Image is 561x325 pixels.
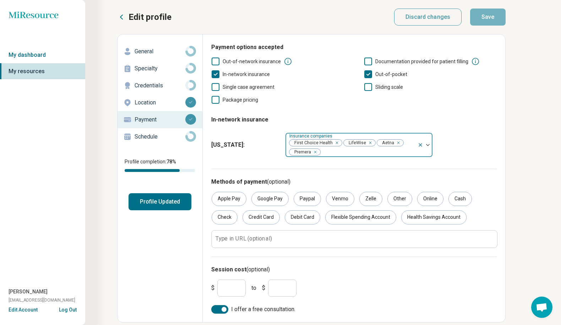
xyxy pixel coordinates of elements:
[125,169,195,172] div: Profile completion
[448,192,472,206] div: Cash
[129,193,191,210] button: Profile Updated
[285,210,320,224] div: Debit Card
[243,210,280,224] div: Credit Card
[9,288,48,296] span: [PERSON_NAME]
[212,192,246,206] div: Apple Pay
[9,297,75,303] span: [EMAIL_ADDRESS][DOMAIN_NAME]
[223,71,270,77] span: In-network insurance
[211,141,279,149] span: [US_STATE] :
[417,192,443,206] div: Online
[211,110,268,130] legend: In-network insurance
[326,192,354,206] div: Venmo
[531,297,552,318] div: Open chat
[223,59,281,64] span: Out-of-network insurance
[470,9,506,26] button: Save
[251,192,289,206] div: Google Pay
[135,81,185,90] p: Credentials
[344,140,368,146] span: LifeWise
[118,128,202,145] a: Schedule
[401,210,467,224] div: Health Savings Account
[135,98,185,107] p: Location
[289,134,334,139] label: Insurance companies
[135,47,185,56] p: General
[118,60,202,77] a: Specialty
[118,94,202,111] a: Location
[387,192,412,206] div: Other
[375,84,403,90] span: Sliding scale
[118,43,202,60] a: General
[135,132,185,141] p: Schedule
[135,115,185,124] p: Payment
[216,236,272,242] label: Type in URL (optional)
[223,97,258,103] span: Package pricing
[377,140,396,146] span: Aetna
[9,306,38,314] button: Edit Account
[325,210,396,224] div: Flexible Spending Account
[375,71,407,77] span: Out-of-pocket
[211,43,497,52] h3: Payment options accepted
[251,284,256,292] span: to
[289,149,313,156] span: Premera
[394,9,462,26] button: Discard changes
[211,178,497,186] h3: Methods of payment
[117,11,171,23] button: Edit profile
[135,64,185,73] p: Specialty
[118,77,202,94] a: Credentials
[59,306,77,312] button: Log Out
[223,84,274,90] span: Single case agreement
[211,305,497,314] label: I offer a free consultation.
[129,11,171,23] p: Edit profile
[246,266,270,273] span: (optional)
[211,265,497,274] h3: Session cost
[212,210,238,224] div: Check
[267,178,290,185] span: (optional)
[262,284,265,292] span: $
[118,154,202,176] div: Profile completion:
[289,140,335,146] span: First Choice Health
[118,111,202,128] a: Payment
[294,192,321,206] div: Paypal
[375,59,468,64] span: Documentation provided for patient filling
[211,284,214,292] span: $
[167,159,176,164] span: 78 %
[359,192,382,206] div: Zelle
